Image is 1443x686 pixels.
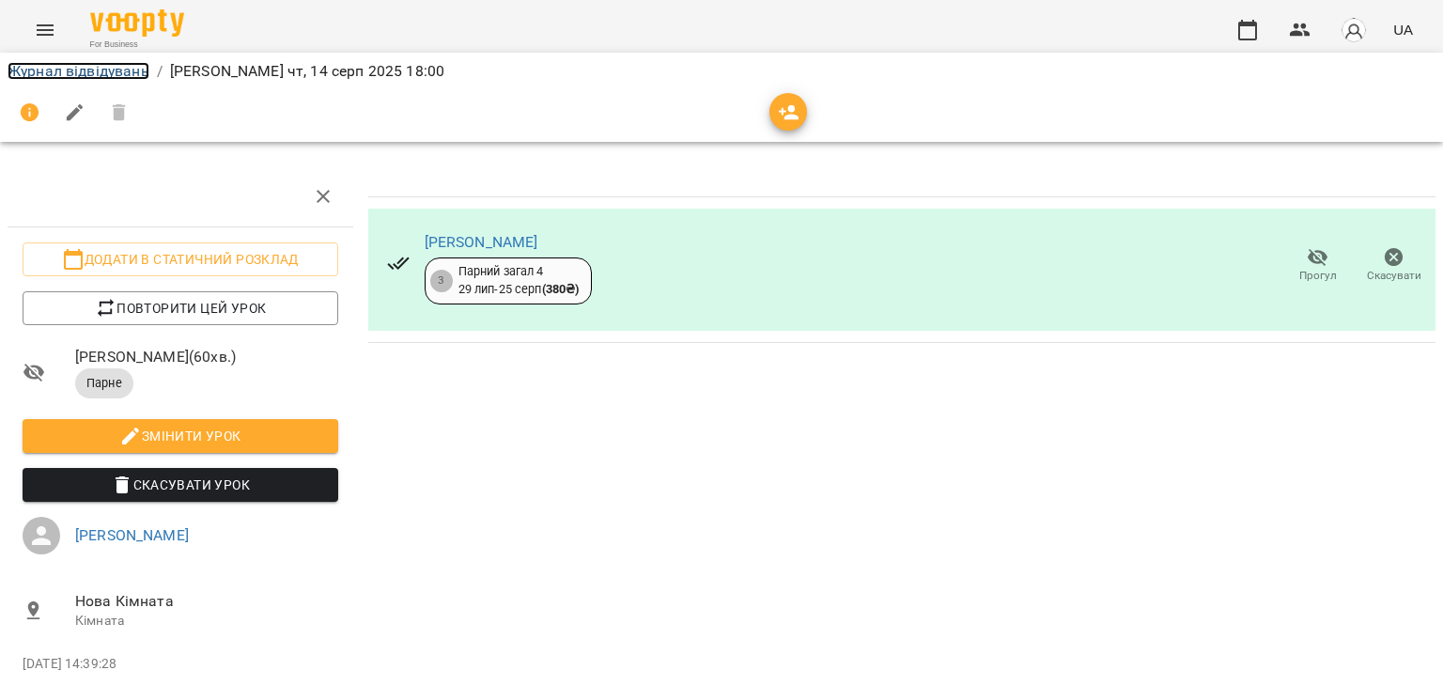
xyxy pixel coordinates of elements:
button: Додати в статичний розклад [23,242,338,276]
span: For Business [90,39,184,51]
p: Кімната [75,612,338,631]
div: Парний загал 4 29 лип - 25 серп [458,263,580,298]
span: Нова Кімната [75,590,338,613]
span: Прогул [1299,268,1337,284]
img: Voopty Logo [90,9,184,37]
span: Скасувати Урок [38,474,323,496]
button: Скасувати [1356,240,1432,292]
button: Menu [23,8,68,53]
img: avatar_s.png [1341,17,1367,43]
p: [DATE] 14:39:28 [23,655,338,674]
nav: breadcrumb [8,60,1435,83]
a: Журнал відвідувань [8,62,149,80]
button: UA [1386,12,1420,47]
div: 3 [430,270,453,292]
button: Змінити урок [23,419,338,453]
b: ( 380 ₴ ) [542,282,580,296]
button: Прогул [1280,240,1356,292]
a: [PERSON_NAME] [425,233,538,251]
span: Змінити урок [38,425,323,447]
a: [PERSON_NAME] [75,526,189,544]
button: Скасувати Урок [23,468,338,502]
span: [PERSON_NAME] ( 60 хв. ) [75,346,338,368]
span: Додати в статичний розклад [38,248,323,271]
button: Повторити цей урок [23,291,338,325]
span: UA [1393,20,1413,39]
span: Парне [75,375,133,392]
p: [PERSON_NAME] чт, 14 серп 2025 18:00 [170,60,444,83]
span: Скасувати [1367,268,1421,284]
li: / [157,60,163,83]
span: Повторити цей урок [38,297,323,320]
